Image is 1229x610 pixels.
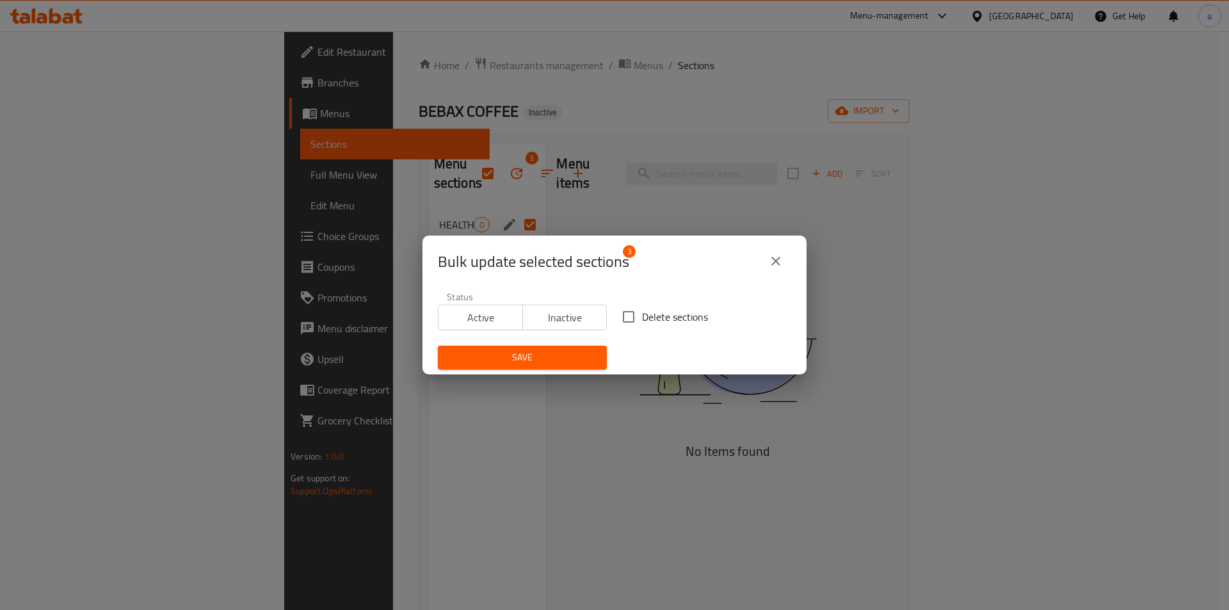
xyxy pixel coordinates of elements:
[642,309,708,325] span: Delete sections
[438,305,523,330] button: Active
[760,246,791,277] button: close
[448,349,597,365] span: Save
[438,252,629,272] span: Selected section count
[438,346,607,369] button: Save
[623,245,636,258] span: 3
[528,309,602,327] span: Inactive
[522,305,607,330] button: Inactive
[444,309,518,327] span: Active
